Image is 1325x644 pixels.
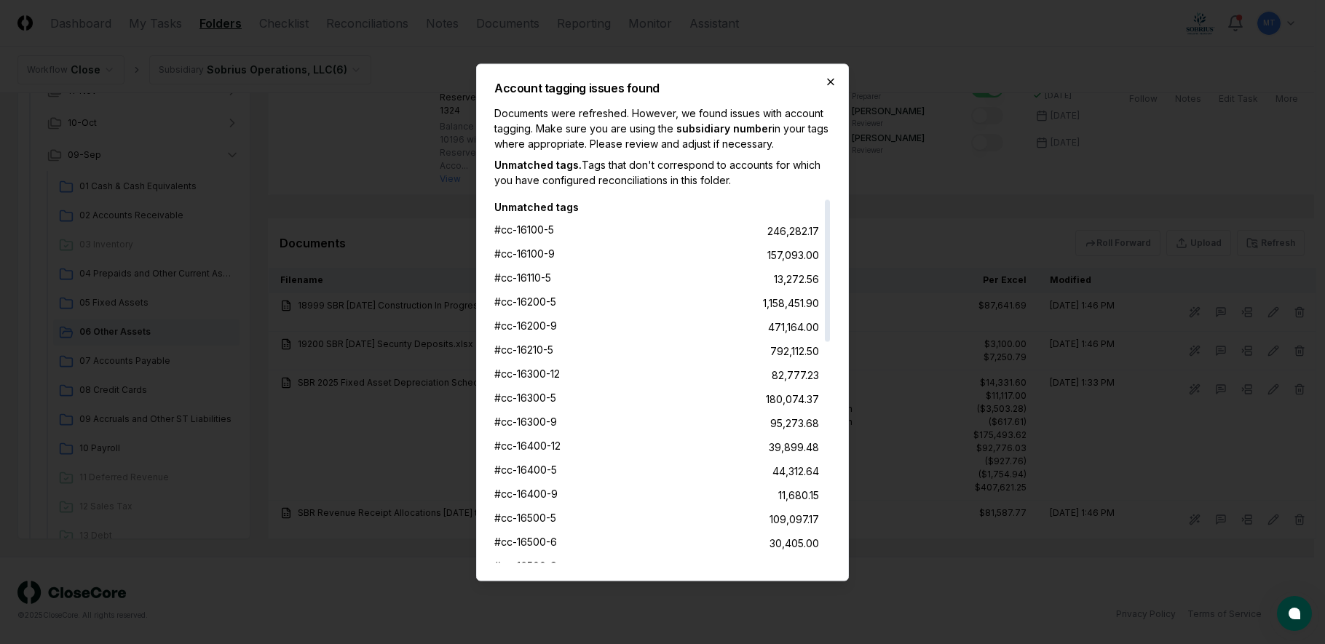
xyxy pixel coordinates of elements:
[494,293,556,309] div: #cc-16200-5
[494,199,819,214] div: Unmatched tags
[767,247,819,262] div: 157,093.00
[494,269,551,285] div: #cc-16110-5
[494,413,557,429] div: #cc-16300-9
[494,341,553,357] div: #cc-16210-5
[494,389,556,405] div: #cc-16300-5
[494,365,560,381] div: #cc-16300-12
[494,221,554,236] div: #cc-16100-5
[769,439,819,454] div: 39,899.48
[767,559,819,574] div: 142,435.80
[494,158,582,170] span: Unmatched tags.
[494,317,557,333] div: #cc-16200-9
[763,295,819,310] div: 1,158,451.90
[494,156,831,187] p: Tags that don't correspond to accounts for which you have configured reconciliations in this folder.
[767,223,819,238] div: 246,282.17
[770,415,819,430] div: 95,273.68
[770,511,819,526] div: 109,097.17
[778,487,819,502] div: 11,680.15
[494,533,557,549] div: #cc-16500-6
[494,437,561,453] div: #cc-16400-12
[770,535,819,550] div: 30,405.00
[494,105,831,151] p: Documents were refreshed. However, we found issues with account tagging. Make sure you are using ...
[494,461,557,477] div: #cc-16400-5
[494,509,556,525] div: #cc-16500-5
[494,82,831,93] h2: Account tagging issues found
[774,271,819,286] div: 13,272.56
[770,343,819,358] div: 792,112.50
[772,367,819,382] div: 82,777.23
[494,245,555,261] div: #cc-16100-9
[768,319,819,334] div: 471,164.00
[676,122,772,134] span: subsidiary number
[494,485,558,501] div: #cc-16400-9
[494,557,557,573] div: #cc-16500-9
[766,391,819,406] div: 180,074.37
[772,463,819,478] div: 44,312.64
